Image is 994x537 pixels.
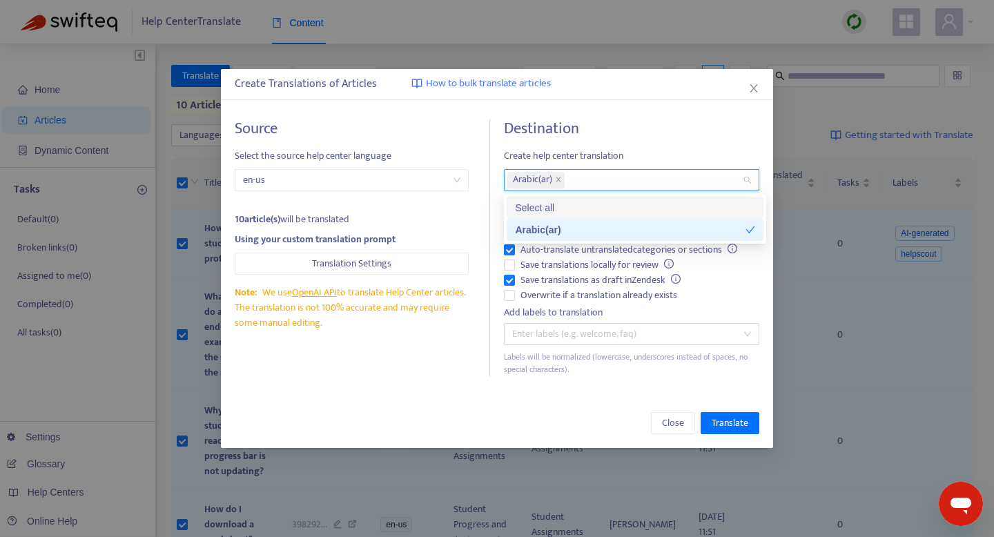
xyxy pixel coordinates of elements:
span: info-circle [728,244,737,253]
span: en-us [243,170,460,191]
div: will be translated [235,212,469,227]
iframe: Button to launch messaging window [939,482,983,526]
span: Save translations as draft in Zendesk [515,273,686,288]
span: info-circle [664,259,674,268]
span: Save translations locally for review [515,257,679,273]
span: Close [662,416,684,431]
div: We use to translate Help Center articles. The translation is not 100% accurate and may require so... [235,285,469,331]
span: Translate [712,416,748,431]
span: Auto-translate untranslated categories or sections [515,242,743,257]
span: Overwrite if a translation already exists [515,288,683,303]
span: Note: [235,284,257,300]
img: image-link [411,78,422,89]
button: Close [746,81,761,96]
div: Labels will be normalized (lowercase, underscores instead of spaces, no special characters). [504,351,759,377]
span: info-circle [671,274,681,284]
span: check [745,225,755,235]
button: Translation Settings [235,253,469,275]
span: close [748,83,759,94]
div: Select all [515,200,755,215]
span: Arabic ( ar ) [513,172,552,188]
strong: 10 article(s) [235,211,280,227]
button: Translate [701,412,759,434]
span: Create help center translation [504,148,759,164]
span: How to bulk translate articles [426,76,551,92]
div: Select all [507,197,763,219]
div: Arabic ( ar ) [515,222,745,237]
h4: Destination [504,119,759,138]
span: Select the source help center language [235,148,469,164]
div: Add labels to translation [504,305,759,320]
h4: Source [235,119,469,138]
a: OpenAI API [292,284,337,300]
span: Translation Settings [312,256,391,271]
div: Create Translations of Articles [235,76,759,92]
button: Close [651,412,695,434]
span: close [555,176,562,184]
a: How to bulk translate articles [411,76,551,92]
div: Using your custom translation prompt [235,232,469,247]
